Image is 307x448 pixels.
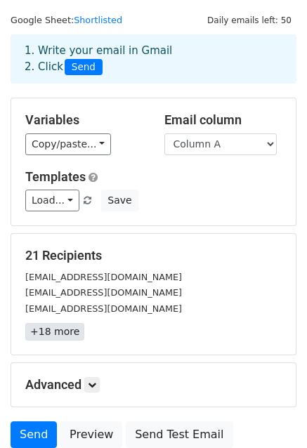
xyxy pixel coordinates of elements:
[126,421,233,448] a: Send Test Email
[25,190,79,211] a: Load...
[25,377,282,393] h5: Advanced
[164,112,282,128] h5: Email column
[25,272,182,282] small: [EMAIL_ADDRESS][DOMAIN_NAME]
[237,381,307,448] iframe: Chat Widget
[25,112,143,128] h5: Variables
[25,303,182,314] small: [EMAIL_ADDRESS][DOMAIN_NAME]
[74,15,122,25] a: Shortlisted
[202,13,296,28] span: Daily emails left: 50
[25,248,282,263] h5: 21 Recipients
[202,15,296,25] a: Daily emails left: 50
[101,190,138,211] button: Save
[11,15,122,25] small: Google Sheet:
[14,43,293,75] div: 1. Write your email in Gmail 2. Click
[25,287,182,298] small: [EMAIL_ADDRESS][DOMAIN_NAME]
[60,421,122,448] a: Preview
[65,59,103,76] span: Send
[25,133,111,155] a: Copy/paste...
[11,421,57,448] a: Send
[25,323,84,341] a: +18 more
[25,169,86,184] a: Templates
